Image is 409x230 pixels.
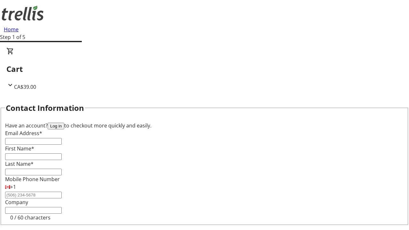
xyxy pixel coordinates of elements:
label: Mobile Phone Number [5,176,60,183]
label: First Name* [5,145,34,152]
input: (506) 234-5678 [5,192,62,198]
div: Have an account? to checkout more quickly and easily. [5,122,404,129]
label: Last Name* [5,160,34,167]
tr-character-limit: 0 / 60 characters [10,214,50,221]
label: Email Address* [5,130,42,137]
button: Log in [48,123,64,129]
span: CA$39.00 [14,83,36,90]
h2: Contact Information [6,102,84,114]
div: CartCA$39.00 [6,47,403,91]
h2: Cart [6,63,403,75]
label: Company [5,199,28,206]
